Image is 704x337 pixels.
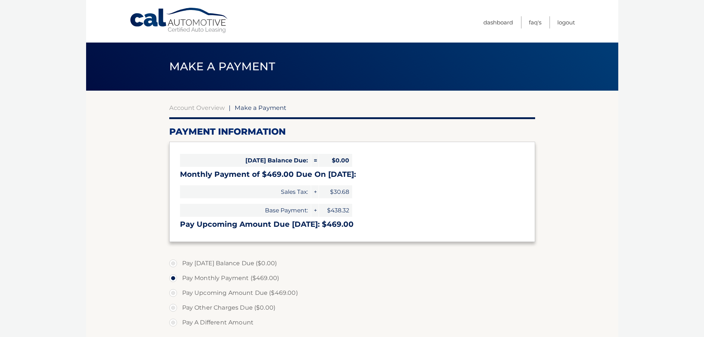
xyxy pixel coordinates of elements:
[557,16,575,28] a: Logout
[311,185,319,198] span: +
[129,7,229,34] a: Cal Automotive
[483,16,513,28] a: Dashboard
[180,204,311,217] span: Base Payment:
[180,220,524,229] h3: Pay Upcoming Amount Due [DATE]: $469.00
[169,104,225,111] a: Account Overview
[529,16,541,28] a: FAQ's
[169,300,535,315] label: Pay Other Charges Due ($0.00)
[169,256,535,271] label: Pay [DATE] Balance Due ($0.00)
[311,154,319,167] span: =
[311,204,319,217] span: +
[169,315,535,330] label: Pay A Different Amount
[319,154,352,167] span: $0.00
[180,185,311,198] span: Sales Tax:
[169,126,535,137] h2: Payment Information
[229,104,231,111] span: |
[169,271,535,286] label: Pay Monthly Payment ($469.00)
[319,204,352,217] span: $438.32
[169,286,535,300] label: Pay Upcoming Amount Due ($469.00)
[169,60,275,73] span: Make a Payment
[180,170,524,179] h3: Monthly Payment of $469.00 Due On [DATE]:
[180,154,311,167] span: [DATE] Balance Due:
[235,104,286,111] span: Make a Payment
[319,185,352,198] span: $30.68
